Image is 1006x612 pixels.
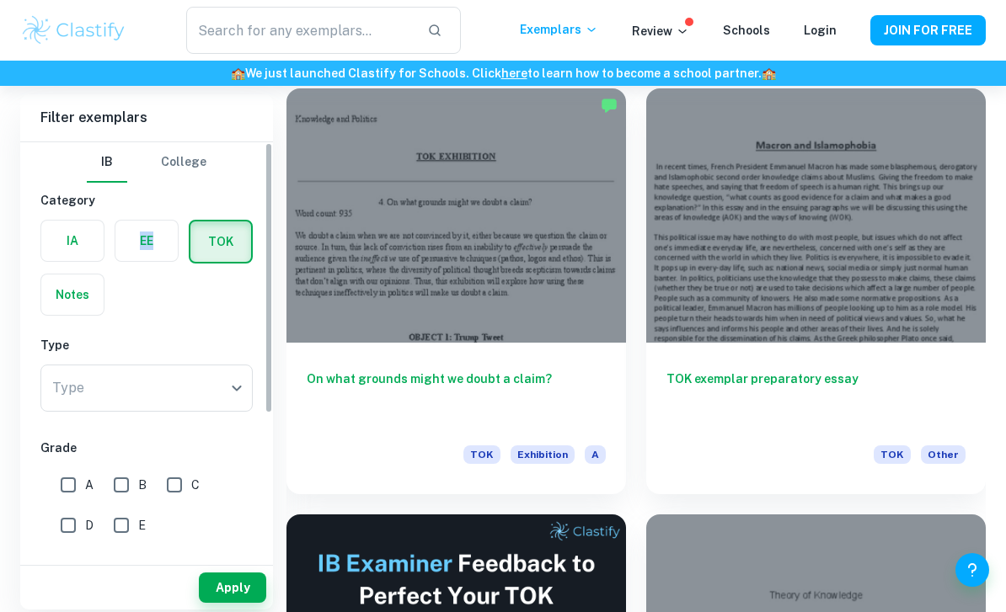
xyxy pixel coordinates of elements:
span: A [85,476,94,494]
a: Schools [723,24,770,37]
input: Search for any exemplars... [186,7,414,54]
h6: Type [40,336,253,354]
button: IA [41,221,104,261]
span: TOK [874,445,911,464]
span: TOK [463,445,500,464]
h6: We just launched Clastify for Schools. Click to learn how to become a school partner. [3,64,1003,82]
p: Review [632,22,689,40]
span: E [138,516,146,535]
p: Exemplars [520,20,598,39]
a: On what grounds might we doubt a claim?TOKExhibitionA [286,88,626,494]
span: A [585,445,606,464]
a: Login [804,24,837,37]
span: 🏫 [762,67,776,80]
h6: TOK exemplar preparatory essay [666,370,966,425]
img: Marked [601,97,618,114]
button: EE [115,221,178,261]
h6: Grade [40,439,253,457]
span: 🏫 [231,67,245,80]
h6: Category [40,191,253,210]
button: College [161,142,206,183]
button: JOIN FOR FREE [870,15,986,45]
span: Exhibition [511,445,575,464]
div: Filter type choice [87,142,206,183]
button: IB [87,142,127,183]
span: B [138,476,147,494]
a: here [501,67,527,80]
a: TOK exemplar preparatory essayTOKOther [646,88,986,494]
img: Clastify logo [20,13,127,47]
span: C [191,476,200,494]
h6: On what grounds might we doubt a claim? [307,370,606,425]
span: D [85,516,94,535]
h6: Filter exemplars [20,94,273,141]
button: Help and Feedback [955,553,989,587]
button: TOK [190,221,251,262]
button: Notes [41,274,104,315]
button: Apply [199,572,266,603]
span: Other [921,445,966,464]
